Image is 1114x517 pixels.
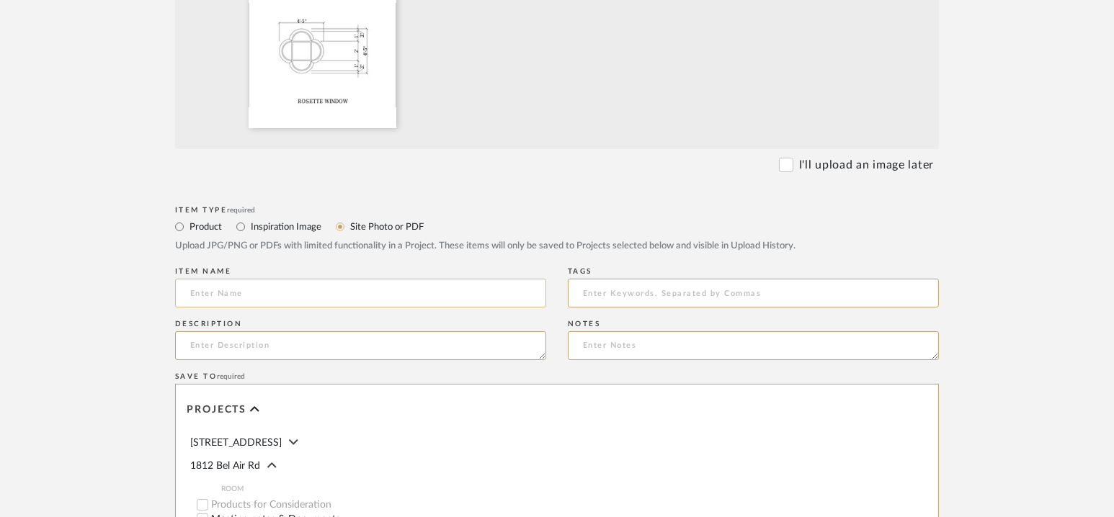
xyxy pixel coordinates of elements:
[568,267,939,276] div: Tags
[175,267,546,276] div: Item name
[568,279,939,307] input: Enter Keywords, Separated by Commas
[175,206,939,215] div: Item Type
[175,279,546,307] input: Enter Name
[187,404,246,416] span: Projects
[799,156,934,174] label: I'll upload an image later
[175,320,546,328] div: Description
[249,219,321,235] label: Inspiration Image
[190,461,260,471] span: 1812 Bel Air Rd
[221,483,546,495] span: ROOM
[218,373,246,380] span: required
[175,217,939,235] mat-radio-group: Select item type
[568,320,939,328] div: Notes
[190,438,282,448] span: [STREET_ADDRESS]
[228,207,256,214] span: required
[349,219,424,235] label: Site Photo or PDF
[188,219,222,235] label: Product
[175,372,939,381] div: Save To
[175,239,939,253] div: Upload JPG/PNG or PDFs with limited functionality in a Project. These items will only be saved to...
